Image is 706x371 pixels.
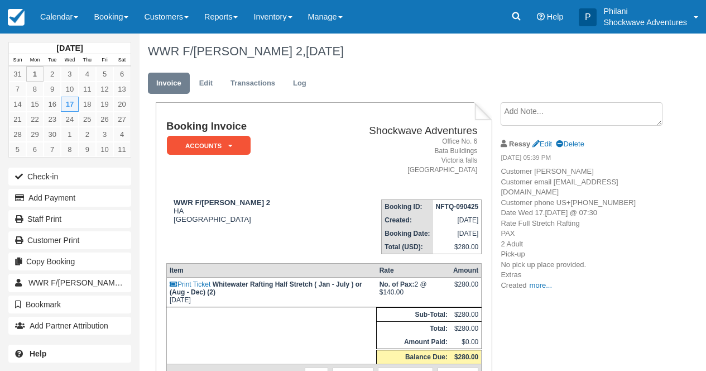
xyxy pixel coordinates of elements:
[454,353,478,361] strong: $280.00
[501,153,660,165] em: [DATE] 05:39 PM
[26,66,44,82] a: 1
[96,97,113,112] a: 19
[170,280,362,296] strong: Whitewater Rafting Half Stretch ( Jan - July ) or (Aug - Dec) (2)
[148,45,661,58] h1: WWR F/[PERSON_NAME] 2,
[436,203,479,211] strong: NFTQ-090425
[30,349,46,358] b: Help
[26,82,44,97] a: 8
[148,73,190,94] a: Invoice
[382,227,433,240] th: Booking Date:
[26,97,44,112] a: 15
[382,200,433,214] th: Booking ID:
[377,278,450,307] td: 2 @ $140.00
[433,240,482,254] td: $280.00
[79,54,96,66] th: Thu
[166,264,376,278] th: Item
[61,112,78,127] a: 24
[96,142,113,157] a: 10
[113,112,131,127] a: 27
[382,240,433,254] th: Total (USD):
[167,136,251,155] em: ACCOUNTS
[603,6,687,17] p: Philani
[8,9,25,26] img: checkfront-main-nav-mini-logo.png
[44,97,61,112] a: 16
[9,82,26,97] a: 7
[222,73,284,94] a: Transactions
[28,278,129,287] span: WWR F/[PERSON_NAME] 2
[113,66,131,82] a: 6
[96,54,113,66] th: Fri
[174,198,270,207] strong: WWR F/[PERSON_NAME] 2
[450,264,482,278] th: Amount
[532,140,552,148] a: Edit
[9,54,26,66] th: Sun
[113,54,131,66] th: Sat
[8,189,131,207] button: Add Payment
[113,82,131,97] a: 13
[8,168,131,185] button: Check-in
[96,82,113,97] a: 12
[537,13,545,21] i: Help
[509,140,530,148] strong: Ressy
[377,350,450,364] th: Balance Due:
[579,8,597,26] div: P
[44,82,61,97] a: 9
[556,140,584,148] a: Delete
[450,308,482,322] td: $280.00
[166,121,315,132] h1: Booking Invoice
[9,127,26,142] a: 28
[79,97,96,112] a: 18
[166,198,315,223] div: HA [GEOGRAPHIC_DATA]
[61,66,78,82] a: 3
[44,142,61,157] a: 7
[377,335,450,350] th: Amount Paid:
[26,142,44,157] a: 6
[166,135,247,156] a: ACCOUNTS
[9,112,26,127] a: 21
[8,345,131,363] a: Help
[56,44,83,53] strong: [DATE]
[96,127,113,142] a: 3
[377,308,450,322] th: Sub-Total:
[433,213,482,227] td: [DATE]
[377,322,450,336] th: Total:
[79,82,96,97] a: 11
[8,253,131,270] button: Copy Booking
[450,322,482,336] td: $280.00
[8,274,131,292] a: WWR F/[PERSON_NAME] 2 1
[453,280,478,297] div: $280.00
[96,112,113,127] a: 26
[44,66,61,82] a: 2
[9,66,26,82] a: 31
[61,142,78,157] a: 8
[96,66,113,82] a: 5
[44,54,61,66] th: Tue
[79,112,96,127] a: 25
[26,54,44,66] th: Mon
[603,17,687,28] p: Shockwave Adventures
[380,280,415,288] strong: No. of Pax
[377,264,450,278] th: Rate
[450,335,482,350] td: $0.00
[113,97,131,112] a: 20
[166,278,376,307] td: [DATE]
[113,142,131,157] a: 11
[26,127,44,142] a: 29
[382,213,433,227] th: Created:
[530,281,552,289] a: more...
[191,73,221,94] a: Edit
[433,227,482,240] td: [DATE]
[8,296,131,313] button: Bookmark
[113,127,131,142] a: 4
[306,44,344,58] span: [DATE]
[501,167,660,291] p: Customer [PERSON_NAME] Customer email [EMAIL_ADDRESS][DOMAIN_NAME] Customer phone US+[PHONE_NUMBE...
[285,73,315,94] a: Log
[79,66,96,82] a: 4
[61,97,78,112] a: 17
[9,97,26,112] a: 14
[319,125,478,137] h2: Shockwave Adventures
[44,112,61,127] a: 23
[319,137,478,175] address: Office No. 6 Bata Buildings Victoria falls [GEOGRAPHIC_DATA]
[9,142,26,157] a: 5
[8,317,131,335] button: Add Partner Attribution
